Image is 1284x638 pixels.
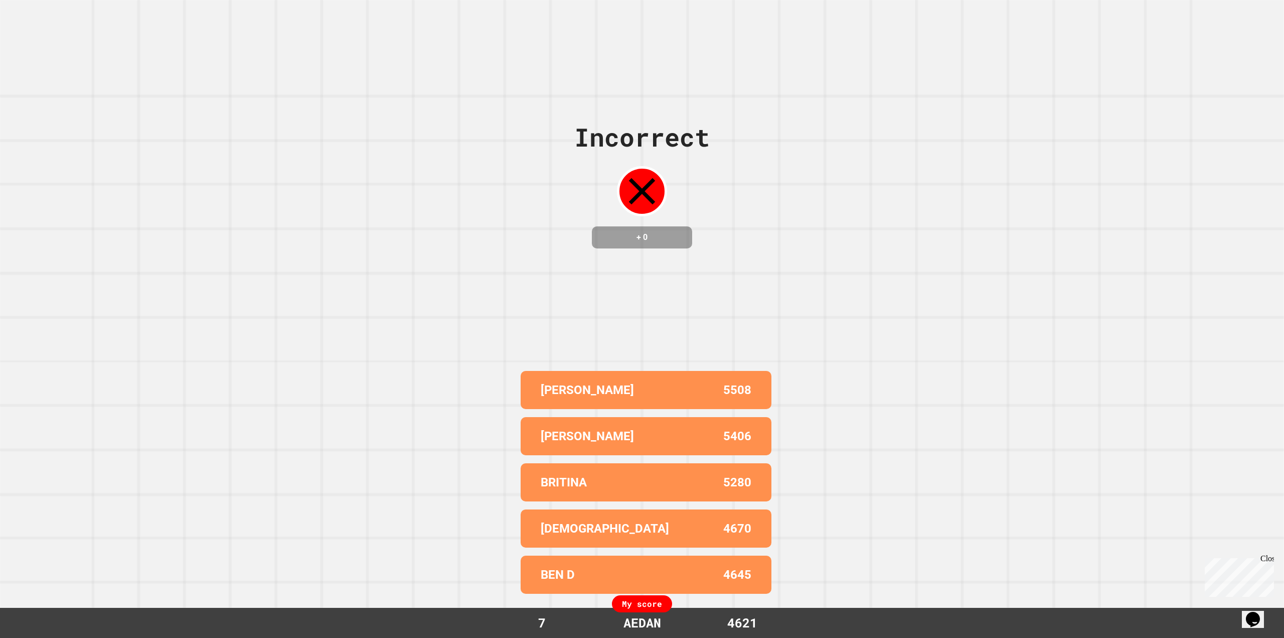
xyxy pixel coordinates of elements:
[613,613,671,632] div: AEDAN
[1242,598,1274,628] iframe: chat widget
[541,473,587,491] p: BRITINA
[541,566,575,584] p: BEN D
[723,381,751,399] p: 5508
[541,381,634,399] p: [PERSON_NAME]
[723,427,751,445] p: 5406
[723,520,751,538] p: 4670
[602,231,682,243] h4: + 0
[1201,554,1274,597] iframe: chat widget
[723,473,751,491] p: 5280
[574,118,710,156] div: Incorrect
[541,520,669,538] p: [DEMOGRAPHIC_DATA]
[541,427,634,445] p: [PERSON_NAME]
[705,613,780,632] div: 4621
[723,566,751,584] p: 4645
[4,4,69,64] div: Chat with us now!Close
[504,613,579,632] div: 7
[612,595,672,612] div: My score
